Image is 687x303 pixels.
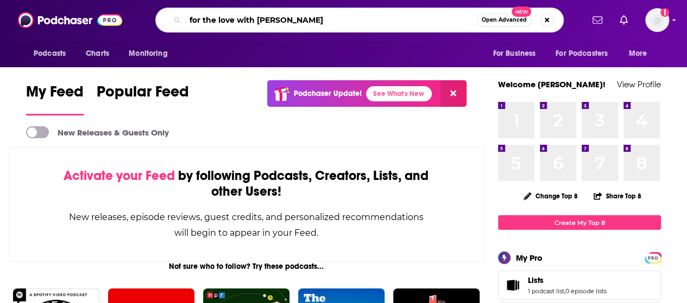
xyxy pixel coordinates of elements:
button: open menu [549,43,623,64]
span: More [629,46,647,61]
span: Logged in as mkercher [645,8,669,32]
button: open menu [485,43,549,64]
a: Show notifications dropdown [615,11,632,29]
div: My Pro [516,253,543,263]
span: Open Advanced [482,17,527,23]
span: Popular Feed [97,82,189,107]
img: User Profile [645,8,669,32]
button: open menu [26,43,80,64]
a: Lists [528,275,607,285]
button: Show profile menu [645,8,669,32]
div: New releases, episode reviews, guest credits, and personalized recommendations will begin to appe... [64,209,429,241]
span: Lists [498,270,661,300]
span: For Business [493,46,535,61]
span: Activate your Feed [64,167,175,184]
a: My Feed [26,82,84,115]
a: See What's New [366,86,432,101]
a: Charts [79,43,116,64]
span: Lists [528,275,544,285]
span: Podcasts [34,46,66,61]
div: Search podcasts, credits, & more... [155,8,564,33]
img: Podchaser - Follow, Share and Rate Podcasts [18,10,122,30]
a: Popular Feed [97,82,189,115]
div: Not sure who to follow? Try these podcasts... [9,262,484,271]
span: Charts [86,46,109,61]
button: Share Top 8 [593,185,642,207]
p: Podchaser Update! [294,89,362,98]
a: View Profile [617,79,661,89]
svg: Add a profile image [660,8,669,17]
button: Open AdvancedNew [477,14,532,27]
button: Change Top 8 [517,189,584,203]
span: Monitoring [129,46,167,61]
span: For Podcasters [556,46,608,61]
a: 1 podcast list [528,287,564,295]
input: Search podcasts, credits, & more... [185,11,477,29]
a: Welcome [PERSON_NAME]! [498,79,606,89]
span: PRO [646,254,659,262]
button: open menu [621,43,661,64]
button: open menu [121,43,181,64]
a: Lists [502,278,524,293]
span: New [512,7,531,17]
div: by following Podcasts, Creators, Lists, and other Users! [64,168,429,199]
a: New Releases & Guests Only [26,126,169,138]
a: Show notifications dropdown [588,11,607,29]
a: Create My Top 8 [498,215,661,230]
span: , [564,287,565,295]
span: My Feed [26,82,84,107]
a: 0 episode lists [565,287,607,295]
a: PRO [646,253,659,261]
